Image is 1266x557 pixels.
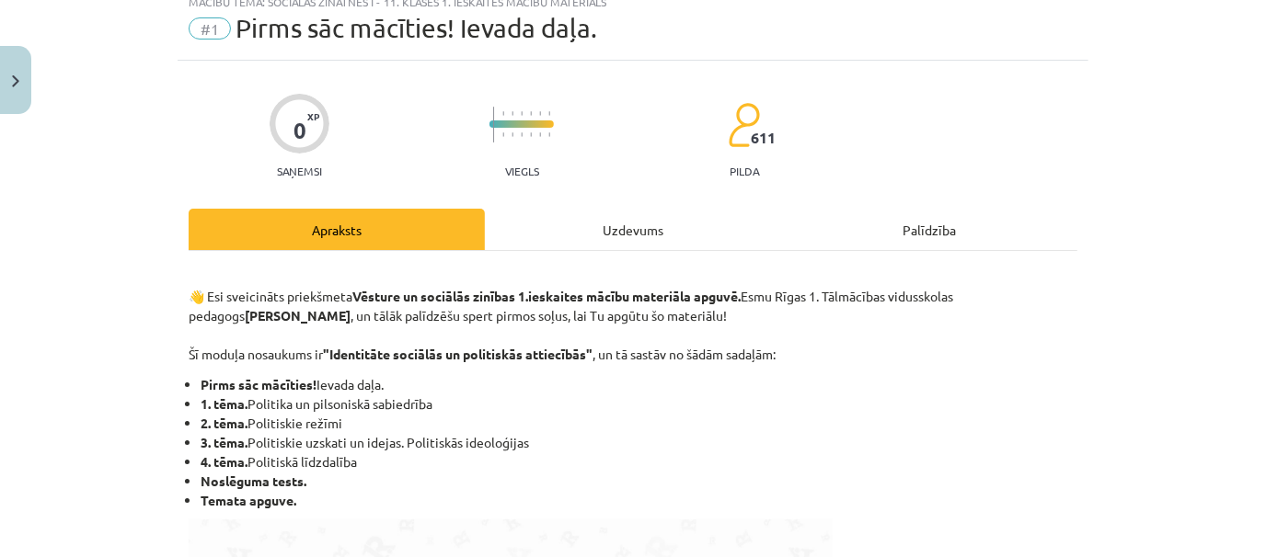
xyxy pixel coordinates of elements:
img: icon-short-line-57e1e144782c952c97e751825c79c345078a6d821885a25fce030b3d8c18986b.svg [530,111,532,116]
strong: Temata apguve. [201,492,296,508]
div: 0 [293,118,306,143]
strong: "Identitāte sociālās un politiskās attiecībās" [323,346,593,362]
span: XP [307,111,319,121]
li: Politiskie uzskati un idejas. Politiskās ideoloģijas [201,433,1077,452]
strong: Vēsture un sociālās zinības 1.ieskaites mācību materiāla apguvē. [352,288,741,304]
img: icon-short-line-57e1e144782c952c97e751825c79c345078a6d821885a25fce030b3d8c18986b.svg [530,132,532,137]
li: Politiskā līdzdalība [201,452,1077,472]
img: icon-long-line-d9ea69661e0d244f92f715978eff75569469978d946b2353a9bb055b3ed8787d.svg [493,107,495,142]
div: Uzdevums [485,209,781,250]
p: 👋 Esi sveicināts priekšmeta Esmu Rīgas 1. Tālmācības vidusskolas pedagogs , un tālāk palīdzēšu sp... [189,267,1077,364]
div: Apraksts [189,209,485,250]
span: 611 [751,130,776,146]
div: Palīdzība [781,209,1077,250]
img: icon-short-line-57e1e144782c952c97e751825c79c345078a6d821885a25fce030b3d8c18986b.svg [548,111,550,116]
strong: 2. tēma. [201,415,247,431]
img: icon-short-line-57e1e144782c952c97e751825c79c345078a6d821885a25fce030b3d8c18986b.svg [502,111,504,116]
img: icon-short-line-57e1e144782c952c97e751825c79c345078a6d821885a25fce030b3d8c18986b.svg [548,132,550,137]
strong: Noslēguma tests. [201,472,306,489]
p: pilda [730,165,759,177]
strong: 1. tēma. [201,395,247,412]
img: icon-short-line-57e1e144782c952c97e751825c79c345078a6d821885a25fce030b3d8c18986b.svg [512,111,513,116]
strong: [PERSON_NAME] [245,307,351,324]
strong: Pirms sāc mācīties! [201,376,316,392]
img: students-c634bb4e5e11cddfef0936a35e636f08e4e9abd3cc4e673bd6f9a4125e45ecb1.svg [728,102,760,148]
span: Pirms sāc mācīties! Ievada daļa. [236,13,597,43]
span: #1 [189,17,231,40]
img: icon-short-line-57e1e144782c952c97e751825c79c345078a6d821885a25fce030b3d8c18986b.svg [521,111,523,116]
strong: 3. tēma. [201,434,247,450]
img: icon-short-line-57e1e144782c952c97e751825c79c345078a6d821885a25fce030b3d8c18986b.svg [539,111,541,116]
img: icon-close-lesson-0947bae3869378f0d4975bcd49f059093ad1ed9edebbc8119c70593378902aed.svg [12,75,19,87]
li: Politiskie režīmi [201,414,1077,433]
strong: 4. tēma. [201,453,247,470]
img: icon-short-line-57e1e144782c952c97e751825c79c345078a6d821885a25fce030b3d8c18986b.svg [502,132,504,137]
img: icon-short-line-57e1e144782c952c97e751825c79c345078a6d821885a25fce030b3d8c18986b.svg [521,132,523,137]
li: Politika un pilsoniskā sabiedrība [201,394,1077,414]
p: Saņemsi [270,165,329,177]
p: Viegls [505,165,539,177]
img: icon-short-line-57e1e144782c952c97e751825c79c345078a6d821885a25fce030b3d8c18986b.svg [512,132,513,137]
li: Ievada daļa. [201,375,1077,394]
img: icon-short-line-57e1e144782c952c97e751825c79c345078a6d821885a25fce030b3d8c18986b.svg [539,132,541,137]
